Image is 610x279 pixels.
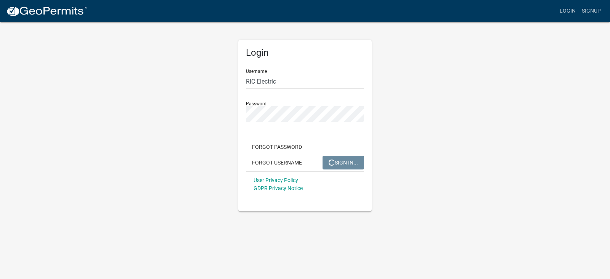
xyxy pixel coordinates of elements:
a: User Privacy Policy [254,177,298,183]
button: SIGN IN... [323,156,364,169]
button: Forgot Username [246,156,308,169]
a: Login [557,4,579,18]
a: Signup [579,4,604,18]
button: Forgot Password [246,140,308,154]
a: GDPR Privacy Notice [254,185,303,191]
span: SIGN IN... [329,159,358,165]
h5: Login [246,47,364,58]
